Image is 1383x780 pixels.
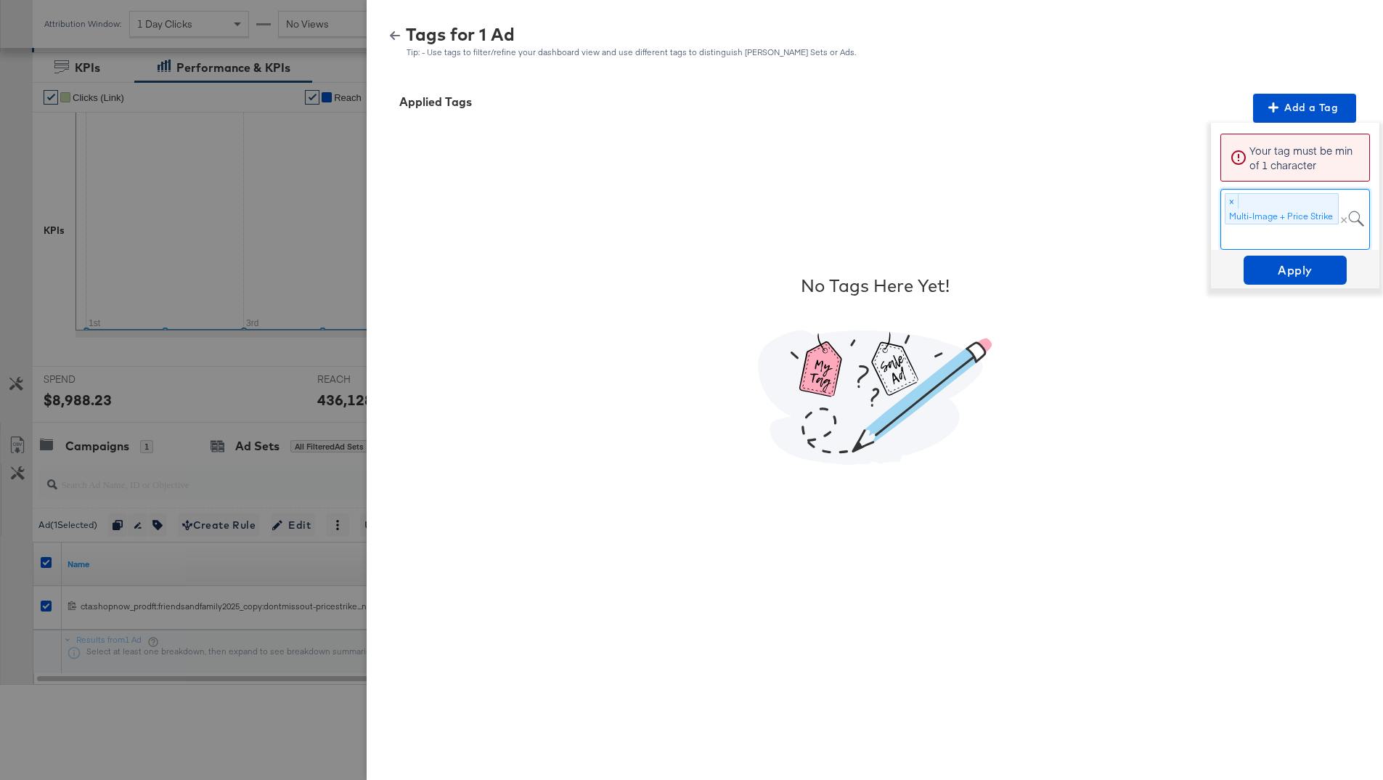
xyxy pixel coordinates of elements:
button: Close [1334,4,1374,44]
div: Applied Tags [399,94,472,110]
button: Apply [1244,256,1347,285]
div: Tags for 1 Ad [406,26,857,42]
span: Multi-Image + Price Strike [1225,208,1337,223]
span: Clear all [1339,190,1348,249]
div: Tip: - Use tags to filter/refine your dashboard view and use different tags to distinguish [PERSO... [406,47,857,57]
span: × [1225,194,1239,208]
span: × [1340,212,1347,225]
div: No Tags Here Yet! [801,273,950,298]
span: Apply [1249,260,1341,280]
button: Add a Tag [1253,94,1356,123]
span: Add a Tag [1259,99,1350,117]
p: Your tag must be min of 1 character [1249,143,1360,172]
